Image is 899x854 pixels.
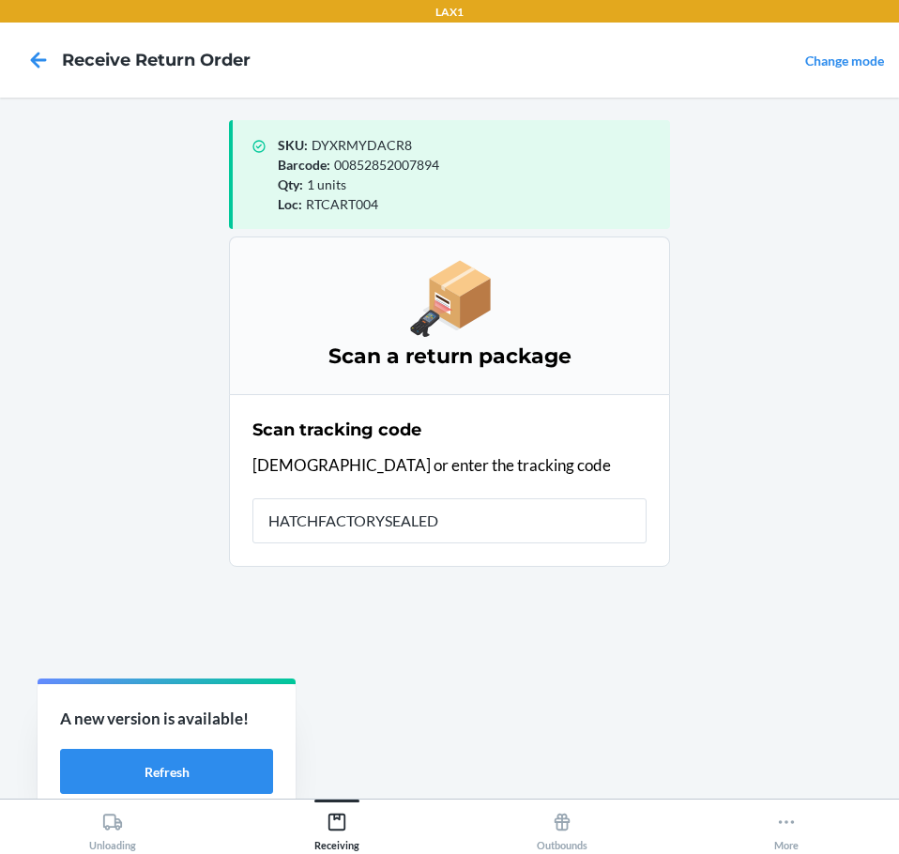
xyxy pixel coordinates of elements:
[537,804,587,851] div: Outbounds
[60,749,273,794] button: Refresh
[252,453,647,478] p: [DEMOGRAPHIC_DATA] or enter the tracking code
[805,53,884,69] a: Change mode
[252,498,647,543] input: Tracking code
[278,176,303,192] span: Qty :
[278,157,330,173] span: Barcode :
[252,342,647,372] h3: Scan a return package
[252,418,421,442] h2: Scan tracking code
[307,176,346,192] span: 1 units
[449,800,675,851] button: Outbounds
[435,4,464,21] p: LAX1
[774,804,799,851] div: More
[60,707,273,731] p: A new version is available!
[89,804,136,851] div: Unloading
[278,137,308,153] span: SKU :
[278,196,302,212] span: Loc :
[306,196,378,212] span: RTCART004
[225,800,450,851] button: Receiving
[334,157,439,173] span: 00852852007894
[312,137,412,153] span: DYXRMYDACR8
[62,48,251,72] h4: Receive Return Order
[314,804,359,851] div: Receiving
